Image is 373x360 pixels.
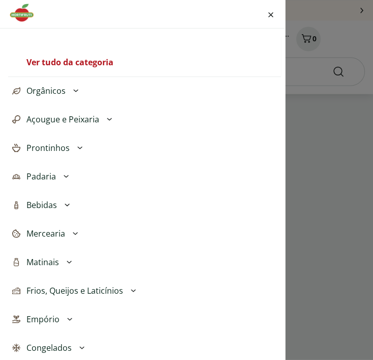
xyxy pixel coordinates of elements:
[8,276,281,305] button: Frios, Queijos e Laticínios
[26,170,56,183] span: Padaria
[8,3,42,23] img: Hortifruti
[8,76,281,105] button: Orgânicos
[26,85,66,97] span: Orgânicos
[8,162,281,191] button: Padaria
[26,113,99,125] span: Açougue e Peixaria
[26,56,113,68] a: Ver tudo da categoria
[26,285,123,297] span: Frios, Queijos e Laticínios
[8,134,281,162] button: Prontinhos
[8,305,281,333] button: Empório
[26,142,70,154] span: Prontinhos
[26,227,65,240] span: Mercearia
[26,342,72,354] span: Congelados
[8,248,281,276] button: Matinais
[8,219,281,248] button: Mercearia
[26,256,59,268] span: Matinais
[8,105,281,134] button: Açougue e Peixaria
[26,199,57,211] span: Bebidas
[26,313,60,325] span: Empório
[265,2,277,27] button: Fechar menu
[8,191,281,219] button: Bebidas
